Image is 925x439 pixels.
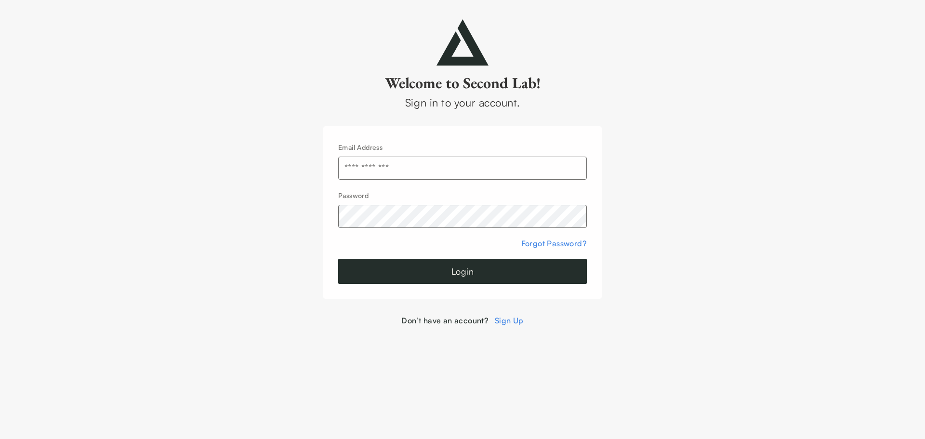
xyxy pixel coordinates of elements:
[323,94,602,110] div: Sign in to your account.
[495,316,524,325] a: Sign Up
[521,239,587,248] a: Forgot Password?
[323,73,602,93] h2: Welcome to Second Lab!
[323,315,602,326] div: Don’t have an account?
[338,259,587,284] button: Login
[436,19,489,66] img: secondlab-logo
[338,191,369,200] label: Password
[338,143,383,151] label: Email Address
